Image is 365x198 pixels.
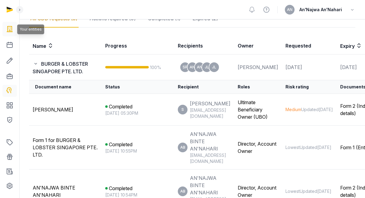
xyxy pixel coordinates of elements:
span: Lowest [285,145,300,150]
span: Your entities [20,27,42,32]
span: AN [197,65,202,69]
span: Medium [285,107,301,112]
th: Document name [29,80,102,94]
span: AN'NAJWA BINTE AN'NAHARI [190,131,218,152]
td: Director, Account Owner [234,126,282,170]
button: AN [285,5,295,15]
span: [PERSON_NAME] [33,107,73,113]
th: Owner [234,37,282,54]
span: An'Najwa An'Nahari [299,6,342,13]
span: AN [190,65,195,69]
span: AN'NAJWA BINTE AN'NAHARI [190,175,218,196]
span: Completed [109,103,132,110]
div: Updated [285,188,333,194]
span: JL [205,65,209,69]
span: [DATE] [317,189,331,194]
span: JL [212,65,216,69]
div: BURGER & LOBSTER SINGAPORE PTE. LTD. [33,59,101,75]
span: [DATE] [317,145,331,150]
span: Completed [109,185,132,192]
td: [PERSON_NAME] [234,54,282,80]
span: AB [180,190,185,193]
span: S [181,108,184,111]
th: Recipient [174,80,234,94]
span: [DATE] [319,107,333,112]
span: [DATE] 05:30PM [105,110,171,116]
span: Completed [109,141,132,148]
th: Roles [234,80,282,94]
span: Form 1 for BURGER & LOBSTER SINGAPORE PTE. LTD. [33,137,98,158]
div: Updated [285,107,333,113]
th: Progress [102,37,174,54]
span: AN'NAJWA BINTE AN'NAHARI [33,185,75,198]
span: [DATE] 10:55PM [105,148,171,154]
span: [DATE] 10:54PM [105,192,171,198]
span: AB [180,146,185,149]
th: Recipients [174,37,234,54]
div: Updated [285,144,333,150]
td: Ultimate Beneficiary Owner (UBO) [234,94,282,126]
th: Status [102,80,174,94]
th: Requested [282,37,337,54]
td: [DATE] [282,54,337,80]
span: AN [287,8,292,12]
span: [PERSON_NAME] [190,101,230,107]
th: Risk rating [282,80,337,94]
span: Lowest [285,189,300,194]
span: 100% [150,65,161,70]
span: [EMAIL_ADDRESS][DOMAIN_NAME] [190,107,230,119]
th: Name [29,37,102,54]
span: SP [183,65,187,69]
iframe: Chat Widget [335,169,365,198]
span: [EMAIL_ADDRESS][DOMAIN_NAME] [190,152,230,164]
